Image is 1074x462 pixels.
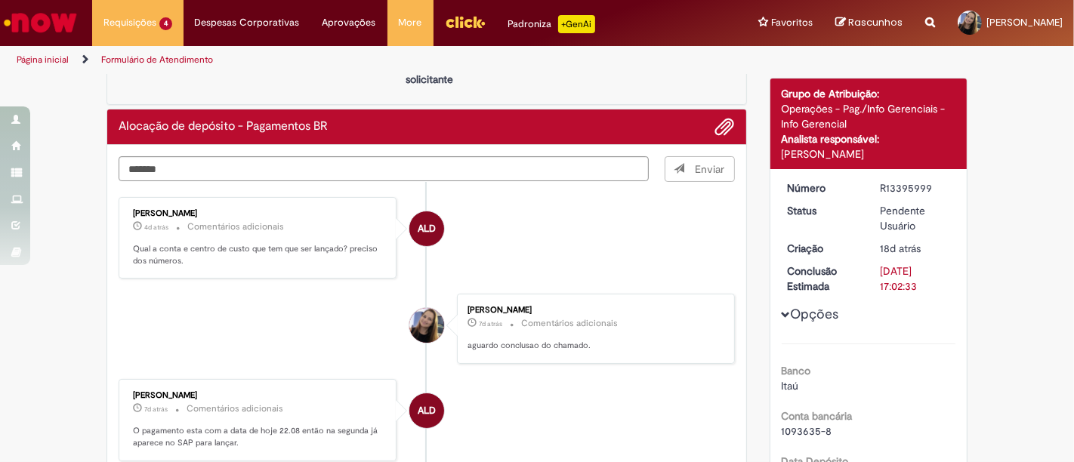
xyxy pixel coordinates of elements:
[468,340,719,352] p: aguardo conclusao do chamado.
[835,16,903,30] a: Rascunhos
[144,223,168,232] time: 25/08/2025 14:10:06
[103,15,156,30] span: Requisições
[558,15,595,33] p: +GenAi
[133,425,384,448] p: O pagamento esta com a data de hoje 22.08 então na segunda já aparece no SAP para lançar.
[715,117,735,137] button: Adicionar anexos
[880,203,950,233] div: Pendente Usuário
[2,8,79,38] img: ServiceNow
[776,180,869,196] dt: Número
[508,15,595,33] div: Padroniza
[776,263,869,294] dt: Conclusão Estimada
[144,223,168,232] span: 4d atrás
[880,241,950,256] div: 11/08/2025 11:58:26
[187,402,283,415] small: Comentários adicionais
[119,120,328,134] h2: Alocação de depósito - Pagamentos BR Histórico de tíquete
[133,243,384,266] p: Qual a conta e centro de custo que tem que ser lançado? preciso dos números.
[880,180,950,196] div: R13395999
[776,203,869,218] dt: Status
[119,156,649,181] textarea: Digite sua mensagem aqui...
[479,319,502,328] span: 7d atrás
[986,16,1063,29] span: [PERSON_NAME]
[409,308,444,343] div: Luciana Mendonca
[521,317,618,330] small: Comentários adicionais
[133,391,384,400] div: [PERSON_NAME]
[445,11,486,33] img: click_logo_yellow_360x200.png
[782,424,832,438] span: 1093635-8
[144,405,168,414] time: 22/08/2025 14:02:06
[144,405,168,414] span: 7d atrás
[880,242,921,255] span: 18d atrás
[133,209,384,218] div: [PERSON_NAME]
[468,306,719,315] div: [PERSON_NAME]
[782,131,956,146] div: Analista responsável:
[11,46,705,74] ul: Trilhas de página
[399,15,422,30] span: More
[479,319,502,328] time: 22/08/2025 14:07:10
[848,15,903,29] span: Rascunhos
[159,17,172,30] span: 4
[776,241,869,256] dt: Criação
[418,211,436,247] span: ALD
[880,263,950,294] div: [DATE] 17:02:33
[409,393,444,428] div: Andressa Luiza Da Silva
[782,146,956,162] div: [PERSON_NAME]
[418,393,436,429] span: ALD
[195,15,300,30] span: Despesas Corporativas
[782,86,956,101] div: Grupo de Atribuição:
[782,409,853,423] b: Conta bancária
[323,15,376,30] span: Aprovações
[17,54,69,66] a: Página inicial
[771,15,813,30] span: Favoritos
[782,364,811,377] b: Banco
[880,242,921,255] time: 11/08/2025 11:58:26
[782,379,799,393] span: Itaú
[409,211,444,246] div: Andressa Luiza Da Silva
[101,54,213,66] a: Formulário de Atendimento
[187,220,284,233] small: Comentários adicionais
[782,101,956,131] div: Operações - Pag./Info Gerenciais - Info Gerencial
